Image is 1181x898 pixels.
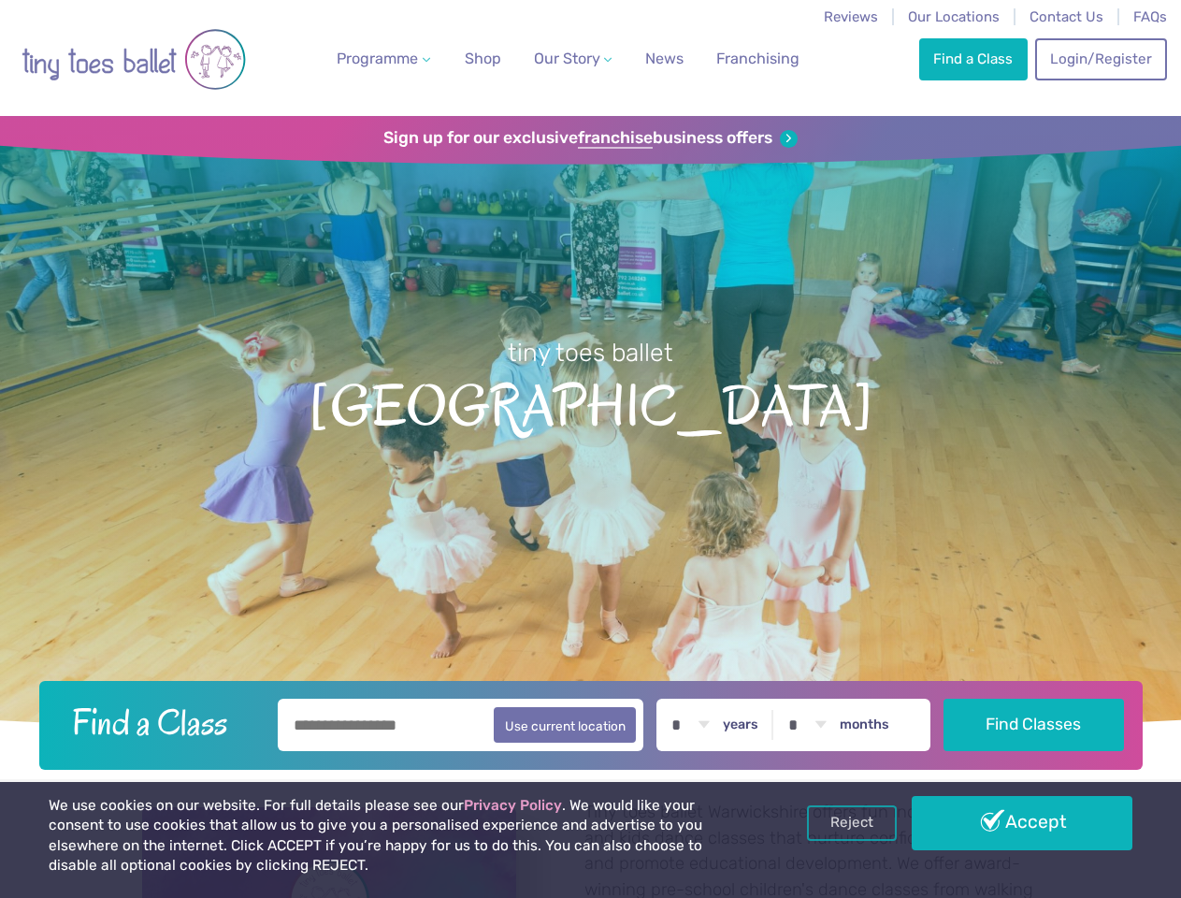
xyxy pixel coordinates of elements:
span: News [645,50,684,67]
a: Accept [912,796,1132,850]
a: Reject [807,805,897,841]
img: tiny toes ballet [22,12,246,107]
a: Reviews [824,8,878,25]
p: We use cookies on our website. For full details please see our . We would like your consent to us... [49,796,753,876]
a: Shop [457,40,509,78]
button: Find Classes [943,699,1124,751]
span: Programme [337,50,418,67]
label: months [840,717,889,733]
strong: franchise [578,128,653,149]
a: Franchising [709,40,807,78]
small: tiny toes ballet [508,338,673,368]
span: Our Story [534,50,600,67]
a: Login/Register [1035,38,1166,80]
a: News [638,40,691,78]
span: Franchising [716,50,799,67]
a: Programme [329,40,438,78]
a: Find a Class [919,38,1028,80]
a: Our Locations [908,8,1000,25]
a: FAQs [1133,8,1167,25]
a: Sign up for our exclusivefranchisebusiness offers [383,128,798,149]
a: Our Story [526,40,619,78]
label: years [723,717,758,733]
span: Shop [465,50,501,67]
button: Use current location [494,707,637,743]
span: [GEOGRAPHIC_DATA] [30,369,1151,439]
a: Contact Us [1030,8,1103,25]
h2: Find a Class [57,699,265,746]
a: Privacy Policy [464,797,562,814]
